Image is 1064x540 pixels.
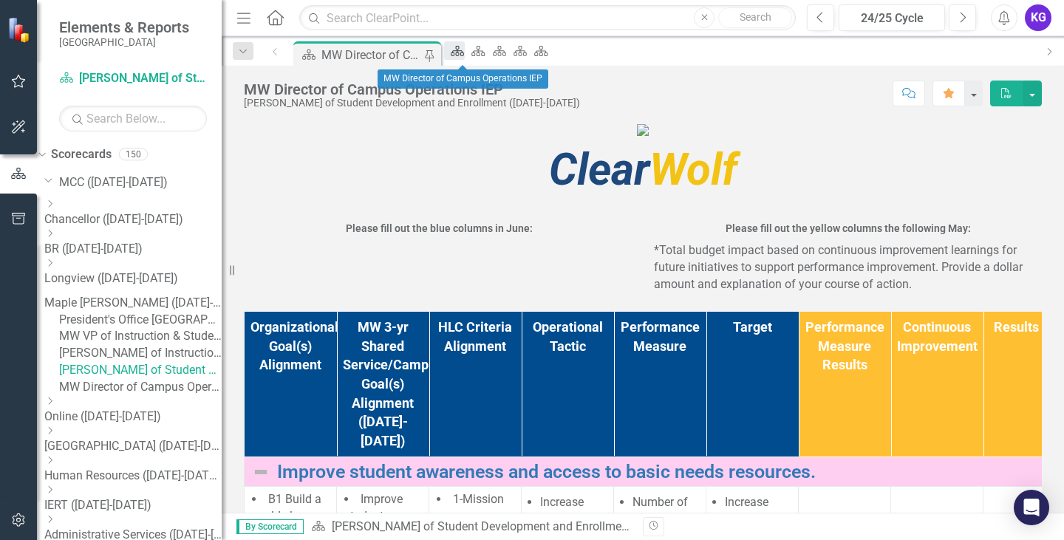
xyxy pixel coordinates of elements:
a: MW Director of Campus Operations ([DATE]-[DATE]) [59,379,222,396]
input: Search ClearPoint... [299,5,796,31]
button: Search [718,7,792,28]
a: Maple [PERSON_NAME] ([DATE]-[DATE]) [44,295,222,312]
a: Online ([DATE]-[DATE]) [44,409,222,425]
a: [PERSON_NAME] of Instruction ([DATE]-[DATE]) [59,345,222,362]
input: Search Below... [59,106,207,131]
small: [GEOGRAPHIC_DATA] [59,36,189,48]
a: [GEOGRAPHIC_DATA] ([DATE]-[DATE]) [44,438,222,455]
img: ClearPoint Strategy [7,17,33,43]
img: Not Defined [252,463,270,481]
span: Clear [549,143,649,196]
div: MW Director of Campus Operations IEP [378,69,548,89]
a: [PERSON_NAME] of Student Development and Enrollment ([DATE]-[DATE]) [332,519,715,533]
a: BR ([DATE]-[DATE]) [44,241,222,258]
a: IERT ([DATE]-[DATE]) [44,497,222,514]
a: Longview ([DATE]-[DATE]) [44,270,222,287]
span: By Scorecard [236,519,304,534]
a: President's Office [GEOGRAPHIC_DATA][PERSON_NAME] ([DATE]-[DATE]) [59,312,222,329]
p: *Total budget impact based on continuous improvement learnings for future initiatives to support ... [654,239,1042,293]
div: [PERSON_NAME] of Student Development and Enrollment ([DATE]-[DATE]) [244,98,580,109]
div: » [311,519,632,536]
a: [PERSON_NAME] of Student Development and Enrollment ([DATE]-[DATE]) [59,70,207,87]
div: 150 [119,148,148,161]
div: MW Director of Campus Operations IEP [321,46,423,64]
a: Chancellor ([DATE]-[DATE]) [44,211,222,228]
span: Wolf [549,143,737,196]
div: 24/25 Cycle [844,10,940,27]
a: Scorecards [51,146,112,163]
span: Search [740,11,771,23]
button: 24/25 Cycle [839,4,945,31]
strong: Please fill out the yellow columns the following May: [726,222,971,234]
span: 1-Mission [453,492,504,506]
button: KG [1025,4,1051,31]
a: MW VP of Instruction & Student Services ([DATE]-[DATE]) [59,328,222,345]
a: [PERSON_NAME] of Student Development and Enrollment ([DATE]-[DATE]) [59,362,222,379]
strong: Please fill out the blue columns in June: [346,222,533,234]
img: mcc%20high%20quality%20v4.png [637,124,649,136]
div: Open Intercom Messenger [1014,490,1049,525]
a: MCC ([DATE]-[DATE]) [59,174,222,191]
div: MW Director of Campus Operations IEP [244,81,580,98]
span: Elements & Reports [59,18,189,36]
a: Human Resources ([DATE]-[DATE]) [44,468,222,485]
